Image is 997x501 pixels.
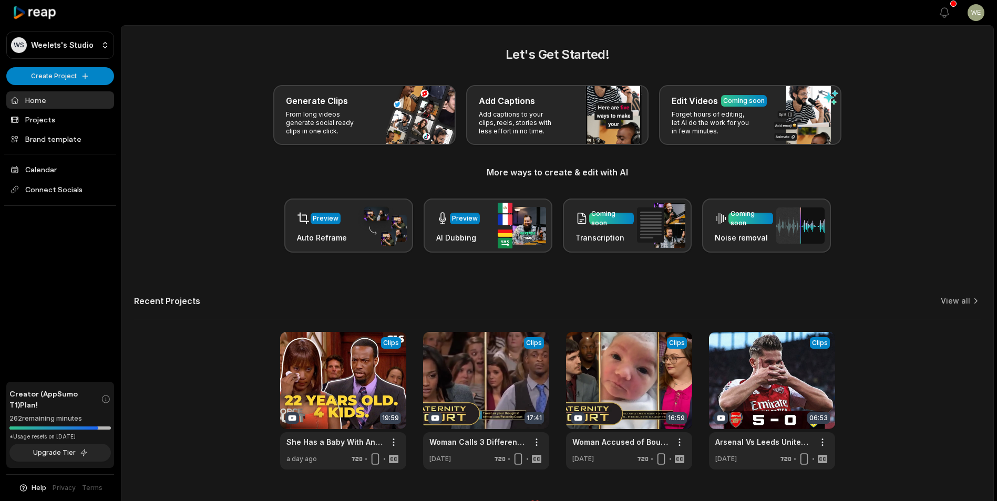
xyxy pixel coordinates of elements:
a: She Has a Baby With Another Man! | [PERSON_NAME] vs. [PERSON_NAME] | Divorce Court S16 E92 [286,436,383,447]
h3: More ways to create & edit with AI [134,166,981,179]
a: Terms [82,483,102,493]
img: ai_dubbing.png [498,203,546,248]
button: Upgrade Tier [9,444,111,462]
a: Brand template [6,130,114,148]
img: transcription.png [637,203,685,248]
h3: Generate Clips [286,95,348,107]
h3: Noise removal [715,232,773,243]
p: From long videos generate social ready clips in one click. [286,110,367,135]
span: Connect Socials [6,180,114,199]
h2: Let's Get Started! [134,45,981,64]
span: Help [32,483,46,493]
a: View all [941,296,970,306]
p: Add captions to your clips, reels, stories with less effort in no time. [479,110,560,135]
div: Preview [452,214,478,223]
button: Help [18,483,46,493]
button: Create Project [6,67,114,85]
a: Privacy [53,483,76,493]
h2: Recent Projects [134,296,200,306]
h3: Edit Videos [672,95,718,107]
span: Creator (AppSumo T1) Plan! [9,388,101,410]
a: Calendar [6,161,114,178]
h3: Auto Reframe [297,232,347,243]
a: Woman Accused of Bouncing Among Fiance, Ex's, Coworkers (Full Episode) | Paternity Court [572,436,669,447]
h3: AI Dubbing [436,232,480,243]
a: Arsenal Vs Leeds United 4-0 | extended highlights & Goals | Premier League 2025 [715,436,812,447]
p: Forget hours of editing, let AI do the work for you in few minutes. [672,110,753,135]
div: 262 remaining minutes [9,413,111,424]
div: *Usage resets on [DATE] [9,433,111,441]
div: Coming soon [723,96,765,106]
a: Woman Calls 3 Different Men "Dad" (Full Episode) | Paternity Court [429,436,526,447]
p: Weelets's Studio [31,40,94,50]
div: Coming soon [591,209,632,228]
h3: Add Captions [479,95,535,107]
div: WS [11,37,27,53]
a: Home [6,91,114,109]
a: Projects [6,111,114,128]
img: noise_removal.png [776,207,825,244]
div: Preview [313,214,338,223]
div: Coming soon [731,209,771,228]
img: auto_reframe.png [358,205,407,246]
h3: Transcription [575,232,634,243]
